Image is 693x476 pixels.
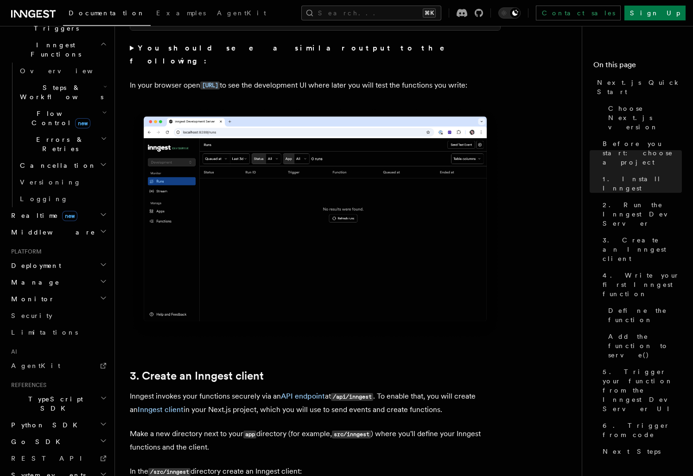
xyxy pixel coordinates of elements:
[7,257,109,274] button: Deployment
[7,420,83,430] span: Python SDK
[281,392,325,400] a: API endpoint
[16,105,109,131] button: Flow Controlnew
[603,174,682,193] span: 1. Install Inngest
[20,178,81,186] span: Versioning
[7,437,66,446] span: Go SDK
[130,42,501,68] summary: You should see a similar output to the following:
[7,274,109,291] button: Manage
[604,100,682,135] a: Choose Next.js version
[16,83,103,102] span: Steps & Workflows
[7,63,109,207] div: Inngest Functions
[130,107,501,340] img: Inngest Dev Server's 'Runs' tab with no data
[63,3,151,26] a: Documentation
[603,235,682,263] span: 3. Create an Inngest client
[332,431,371,438] code: src/inngest
[16,63,109,79] a: Overview
[7,348,17,355] span: AI
[16,174,109,190] a: Versioning
[498,7,521,19] button: Toggle dark mode
[200,81,220,89] a: [URL]
[16,109,102,127] span: Flow Control
[7,211,77,220] span: Realtime
[604,328,682,363] a: Add the function to serve()
[148,468,191,476] code: /src/inngest
[7,40,100,59] span: Inngest Functions
[7,417,109,433] button: Python SDK
[16,190,109,207] a: Logging
[423,8,436,18] kbd: ⌘K
[599,135,682,171] a: Before you start: choose a project
[593,74,682,100] a: Next.js Quick Start
[69,9,145,17] span: Documentation
[130,427,501,454] p: Make a new directory next to your directory (for example, ) where you'll define your Inngest func...
[138,405,184,414] a: Inngest client
[7,278,60,287] span: Manage
[608,104,682,132] span: Choose Next.js version
[151,3,211,25] a: Examples
[20,195,68,203] span: Logging
[599,232,682,267] a: 3. Create an Inngest client
[603,200,682,228] span: 2. Run the Inngest Dev Server
[7,224,109,241] button: Middleware
[7,433,109,450] button: Go SDK
[130,44,458,65] strong: You should see a similar output to the following:
[11,362,60,369] span: AgentKit
[7,391,109,417] button: TypeScript SDK
[599,267,682,302] a: 4. Write your first Inngest function
[16,161,96,170] span: Cancellation
[7,248,42,255] span: Platform
[7,357,109,374] a: AgentKit
[7,291,109,307] button: Monitor
[7,450,109,467] a: REST API
[16,135,101,153] span: Errors & Retries
[603,271,682,298] span: 4. Write your first Inngest function
[62,211,77,221] span: new
[16,131,109,157] button: Errors & Retries
[603,139,682,167] span: Before you start: choose a project
[603,367,682,413] span: 5. Trigger your function from the Inngest Dev Server UI
[608,332,682,360] span: Add the function to serve()
[130,79,501,92] p: In your browser open to see the development UI where later you will test the functions you write:
[7,207,109,224] button: Realtimenew
[75,118,90,128] span: new
[599,443,682,460] a: Next Steps
[156,9,206,17] span: Examples
[599,171,682,197] a: 1. Install Inngest
[7,324,109,341] a: Limitations
[7,381,46,389] span: References
[593,59,682,74] h4: On this page
[130,390,501,416] p: Inngest invokes your functions securely via an at . To enable that, you will create an in your Ne...
[130,369,264,382] a: 3. Create an Inngest client
[7,294,55,304] span: Monitor
[11,312,52,319] span: Security
[603,421,682,439] span: 6. Trigger from code
[7,394,100,413] span: TypeScript SDK
[7,228,95,237] span: Middleware
[11,455,90,462] span: REST API
[7,307,109,324] a: Security
[243,431,256,438] code: app
[217,9,266,17] span: AgentKit
[608,306,682,324] span: Define the function
[604,302,682,328] a: Define the function
[7,261,61,270] span: Deployment
[599,197,682,232] a: 2. Run the Inngest Dev Server
[11,329,78,336] span: Limitations
[599,417,682,443] a: 6. Trigger from code
[16,157,109,174] button: Cancellation
[20,67,115,75] span: Overview
[16,79,109,105] button: Steps & Workflows
[536,6,621,20] a: Contact sales
[603,447,661,456] span: Next Steps
[599,363,682,417] a: 5. Trigger your function from the Inngest Dev Server UI
[331,393,373,401] code: /api/inngest
[624,6,686,20] a: Sign Up
[200,82,220,89] code: [URL]
[211,3,272,25] a: AgentKit
[7,37,109,63] button: Inngest Functions
[597,78,682,96] span: Next.js Quick Start
[301,6,441,20] button: Search...⌘K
